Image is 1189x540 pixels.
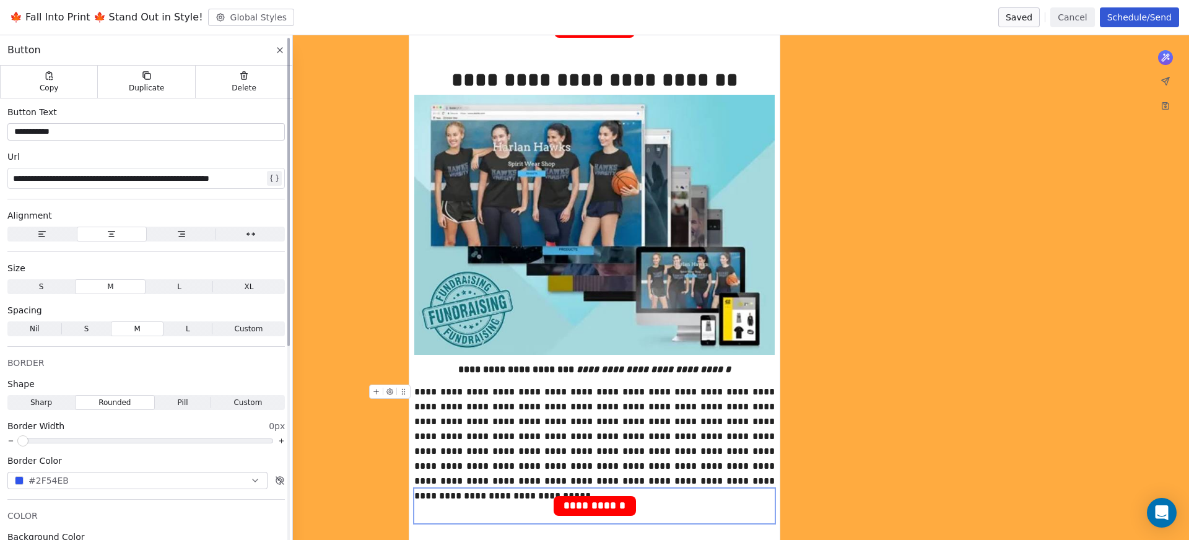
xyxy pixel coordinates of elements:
[269,420,285,432] span: 0px
[177,281,181,292] span: L
[39,281,44,292] span: S
[7,378,35,390] span: Shape
[30,323,40,334] span: Nil
[84,323,89,334] span: S
[7,106,57,118] span: Button Text
[998,7,1040,27] button: Saved
[245,281,254,292] span: XL
[7,420,64,432] span: Border Width
[178,397,188,408] span: Pill
[30,397,52,408] span: Sharp
[1050,7,1094,27] button: Cancel
[7,304,42,316] span: Spacing
[1100,7,1179,27] button: Schedule/Send
[7,150,20,163] span: Url
[10,10,203,25] span: 🍁 Fall Into Print 🍁 Stand Out in Style!
[7,357,285,369] div: BORDER
[40,83,59,93] span: Copy
[7,455,62,467] span: Border Color
[129,83,164,93] span: Duplicate
[235,323,263,334] span: Custom
[232,83,256,93] span: Delete
[7,472,268,489] button: #2F54EB
[208,9,295,26] button: Global Styles
[7,262,25,274] span: Size
[186,323,190,334] span: L
[7,209,52,222] span: Alignment
[7,43,41,58] span: Button
[1147,498,1177,528] div: Open Intercom Messenger
[233,397,262,408] span: Custom
[7,510,285,522] div: COLOR
[28,474,69,487] span: #2F54EB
